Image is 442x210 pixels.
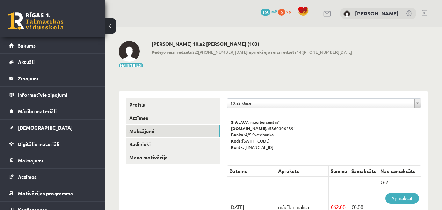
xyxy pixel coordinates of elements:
[126,111,220,124] a: Atzīmes
[9,70,96,86] a: Ziņojumi
[119,41,140,62] img: Adrians Minovs
[18,152,96,168] legend: Maksājumi
[9,152,96,168] a: Maksājumi
[126,151,220,164] a: Mana motivācija
[247,49,297,55] b: Iepriekšējo reizi redzēts
[349,166,378,177] th: Samaksāts
[227,166,276,177] th: Datums
[126,125,220,138] a: Maksājumi
[126,98,220,111] a: Profils
[126,138,220,151] a: Radinieki
[343,10,350,17] img: Adrians Minovs
[9,87,96,103] a: Informatīvie ziņojumi
[231,119,281,125] b: SIA „V.V. mācību centrs”
[119,63,143,67] button: Mainīt bildi
[9,185,96,201] a: Motivācijas programma
[18,108,57,114] span: Mācību materiāli
[9,37,96,53] a: Sākums
[331,204,333,210] span: €
[227,99,421,108] a: 10.a2 klase
[9,103,96,119] a: Mācību materiāli
[9,54,96,70] a: Aktuāli
[152,49,192,55] b: Pēdējo reizi redzēts
[18,42,36,49] span: Sākums
[276,166,329,177] th: Apraksts
[385,193,419,204] a: Apmaksāt
[231,132,245,137] b: Banka:
[278,9,285,16] span: 0
[18,70,96,86] legend: Ziņojumi
[231,119,417,150] p: 53603062391 A/S Swedbanka [SWIFT_CODE] [FINANCIAL_ID]
[230,99,412,108] span: 10.a2 klase
[18,174,37,180] span: Atzīmes
[18,87,96,103] legend: Informatīvie ziņojumi
[18,141,59,147] span: Digitālie materiāli
[329,166,349,177] th: Summa
[9,120,96,136] a: [DEMOGRAPHIC_DATA]
[286,9,291,14] span: xp
[271,9,277,14] span: mP
[261,9,270,16] span: 103
[231,138,242,144] b: Kods:
[351,204,354,210] span: €
[18,124,73,131] span: [DEMOGRAPHIC_DATA]
[231,125,269,131] b: [DOMAIN_NAME].:
[8,12,64,30] a: Rīgas 1. Tālmācības vidusskola
[231,144,244,150] b: Konts:
[278,9,294,14] a: 0 xp
[378,166,421,177] th: Nav samaksāts
[152,49,352,55] span: 22:[PHONE_NUMBER][DATE] 14:[PHONE_NUMBER][DATE]
[261,9,277,14] a: 103 mP
[9,136,96,152] a: Digitālie materiāli
[355,10,399,17] a: [PERSON_NAME]
[152,41,352,47] h2: [PERSON_NAME] 10.a2 [PERSON_NAME] (103)
[18,59,35,65] span: Aktuāli
[9,169,96,185] a: Atzīmes
[18,190,73,196] span: Motivācijas programma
